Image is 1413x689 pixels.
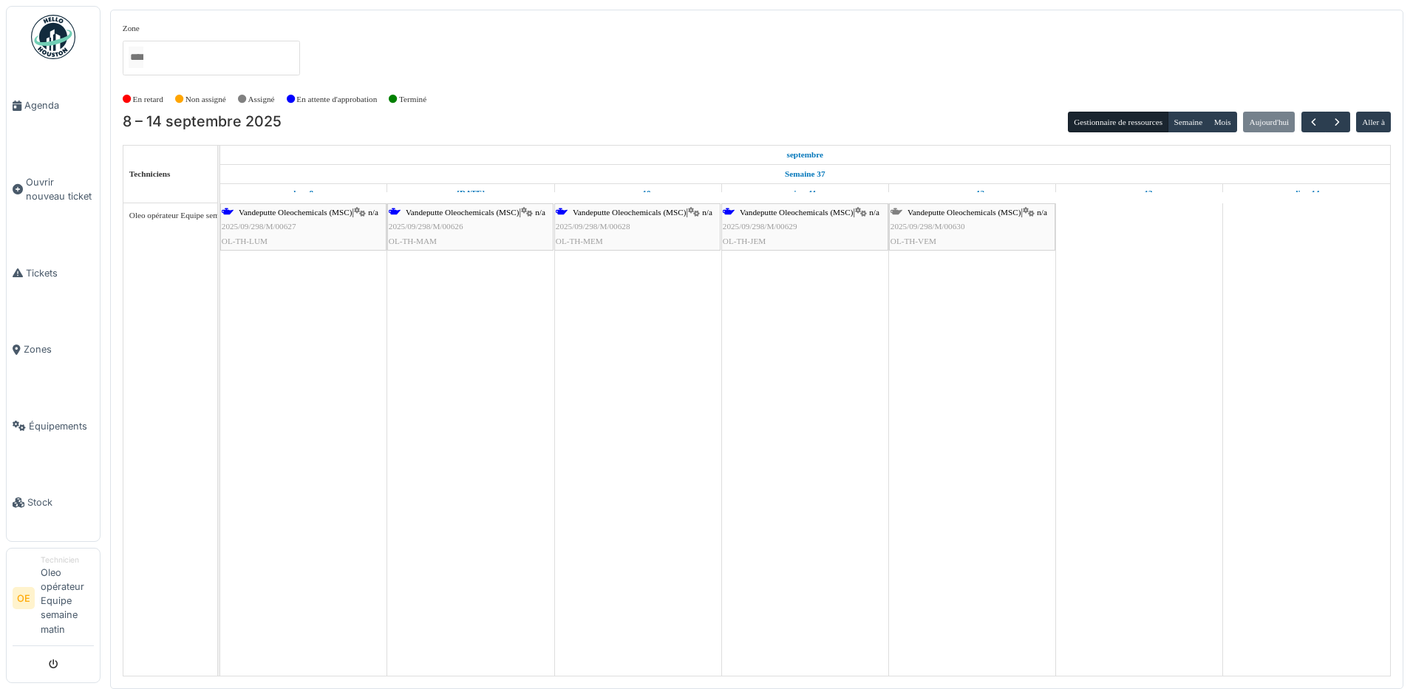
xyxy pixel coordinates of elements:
[7,464,100,541] a: Stock
[891,206,1054,248] div: |
[781,165,828,183] a: Semaine 37
[13,554,94,646] a: OE TechnicienOleo opérateur Equipe semaine matin
[26,266,94,280] span: Tickets
[535,208,545,217] span: n/a
[1168,112,1208,132] button: Semaine
[27,495,94,509] span: Stock
[723,222,797,231] span: 2025/09/298/M/00629
[908,208,1021,217] span: Vandeputte Oleochemicals (MSC)
[1243,112,1295,132] button: Aujourd'hui
[389,206,552,248] div: |
[26,175,94,203] span: Ouvrir nouveau ticket
[133,93,163,106] label: En retard
[185,93,226,106] label: Non assigné
[891,237,936,245] span: OL-TH-VEM
[453,184,488,203] a: 9 septembre 2025
[222,222,296,231] span: 2025/09/298/M/00627
[1208,112,1237,132] button: Mois
[129,211,254,220] span: Oleo opérateur Equipe semaine matin
[1123,184,1157,203] a: 13 septembre 2025
[389,237,437,245] span: OL-TH-MAM
[573,208,686,217] span: Vandeputte Oleochemicals (MSC)
[290,184,317,203] a: 8 septembre 2025
[556,222,630,231] span: 2025/09/298/M/00628
[556,206,719,248] div: |
[869,208,879,217] span: n/a
[406,208,519,217] span: Vandeputte Oleochemicals (MSC)
[1068,112,1168,132] button: Gestionnaire de ressources
[723,237,766,245] span: OL-TH-JEM
[7,311,100,388] a: Zones
[129,47,143,68] input: Tous
[7,234,100,311] a: Tickets
[389,222,463,231] span: 2025/09/298/M/00626
[556,237,603,245] span: OL-TH-MEM
[129,169,171,178] span: Techniciens
[1356,112,1391,132] button: Aller à
[41,554,94,642] li: Oleo opérateur Equipe semaine matin
[7,387,100,464] a: Équipements
[222,237,268,245] span: OL-TH-LUM
[740,208,853,217] span: Vandeputte Oleochemicals (MSC)
[783,146,828,164] a: 8 septembre 2025
[123,22,140,35] label: Zone
[399,93,426,106] label: Terminé
[723,206,887,248] div: |
[31,15,75,59] img: Badge_color-CXgf-gQk.svg
[24,342,94,356] span: Zones
[1037,208,1047,217] span: n/a
[891,222,965,231] span: 2025/09/298/M/00630
[123,113,282,131] h2: 8 – 14 septembre 2025
[1290,184,1323,203] a: 14 septembre 2025
[222,206,385,248] div: |
[24,98,94,112] span: Agenda
[702,208,712,217] span: n/a
[1325,112,1349,133] button: Suivant
[7,67,100,144] a: Agenda
[296,93,377,106] label: En attente d'approbation
[790,184,820,203] a: 11 septembre 2025
[248,93,275,106] label: Assigné
[13,587,35,609] li: OE
[368,208,378,217] span: n/a
[1301,112,1326,133] button: Précédent
[29,419,94,433] span: Équipements
[622,184,655,203] a: 10 septembre 2025
[41,554,94,566] div: Technicien
[956,184,989,203] a: 12 septembre 2025
[239,208,352,217] span: Vandeputte Oleochemicals (MSC)
[7,144,100,235] a: Ouvrir nouveau ticket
